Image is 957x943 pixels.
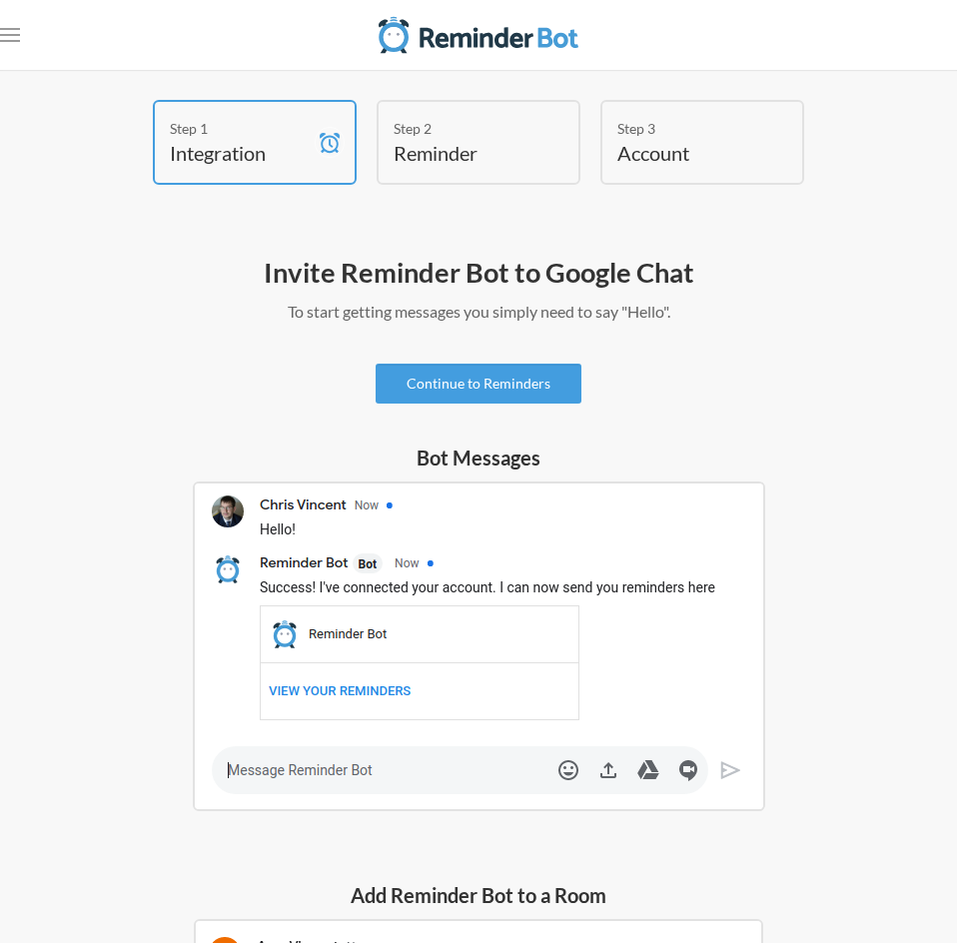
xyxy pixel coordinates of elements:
[50,300,907,324] p: To start getting messages you simply need to say "Hello".
[379,15,578,55] img: Reminder Bot
[617,118,757,139] div: Step 3
[394,139,533,167] h4: Reminder
[50,881,907,909] h5: Add Reminder Bot to a Room
[376,364,581,404] a: Continue to Reminders
[50,255,907,290] h2: Invite Reminder Bot to Google Chat
[170,139,310,167] h4: Integration
[170,118,310,139] div: Step 1
[50,444,907,471] h5: Bot Messages
[617,139,757,167] h4: Account
[394,118,533,139] div: Step 2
